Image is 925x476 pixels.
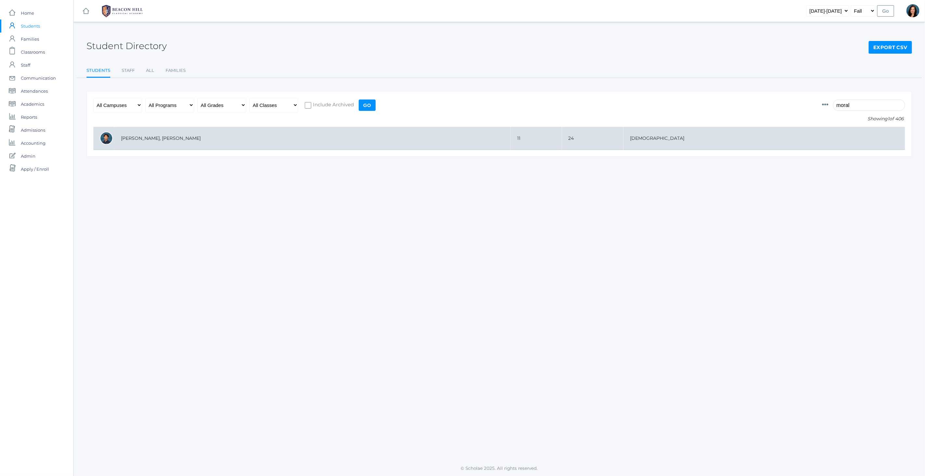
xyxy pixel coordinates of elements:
[21,137,46,150] span: Accounting
[166,64,186,77] a: Families
[833,99,905,111] input: Filter by name
[122,64,135,77] a: Staff
[87,41,167,51] h2: Student Directory
[98,3,147,19] img: BHCALogos-05-308ed15e86a5a0abce9b8dd61676a3503ac9727e845dece92d48e8588c001991.png
[21,124,45,137] span: Admissions
[511,127,562,150] td: 11
[21,98,44,111] span: Academics
[888,116,889,122] span: 1
[562,127,623,150] td: 24
[21,59,30,72] span: Staff
[114,127,511,150] td: [PERSON_NAME], [PERSON_NAME]
[869,41,912,54] a: Export CSV
[311,101,354,109] span: Include Archived
[21,150,35,163] span: Admin
[822,115,905,122] p: Showing of 406
[21,20,40,33] span: Students
[21,33,39,46] span: Families
[100,132,113,145] div: Julian Simeon Morales
[877,5,894,17] input: Go
[21,163,49,176] span: Apply / Enroll
[623,127,905,150] td: [DEMOGRAPHIC_DATA]
[21,7,34,20] span: Home
[21,85,48,98] span: Attendances
[21,72,56,85] span: Communication
[146,64,154,77] a: All
[906,4,919,17] div: Curcinda Young
[21,111,37,124] span: Reports
[359,99,376,111] input: Go
[305,102,311,109] input: Include Archived
[74,465,925,471] p: © Scholae 2025. All rights reserved.
[87,64,110,78] a: Students
[21,46,45,59] span: Classrooms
